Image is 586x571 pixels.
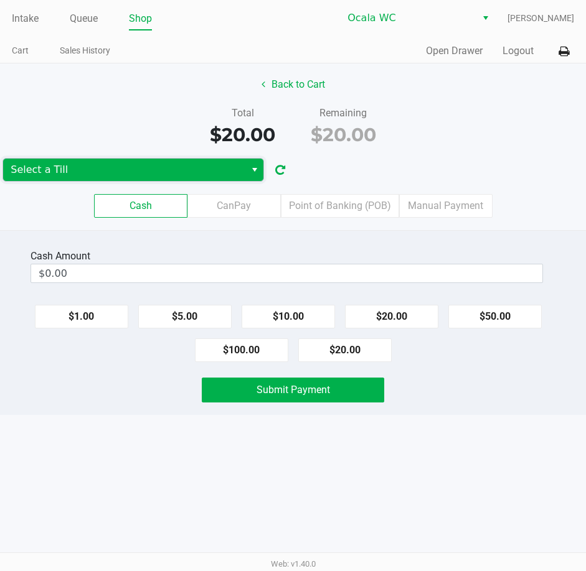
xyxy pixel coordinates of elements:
[347,11,469,26] span: Ocala WC
[426,44,483,58] button: Open Drawer
[281,194,399,218] label: Point of Banking (POB)
[476,7,494,29] button: Select
[202,378,385,402] button: Submit Payment
[303,121,385,149] div: $20.00
[448,305,542,328] button: $50.00
[187,194,281,218] label: CanPay
[60,43,110,58] a: Sales History
[35,305,128,328] button: $1.00
[70,10,98,27] a: Queue
[242,305,335,328] button: $10.00
[298,338,392,362] button: $20.00
[12,10,39,27] a: Intake
[11,162,238,177] span: Select a Till
[195,338,288,362] button: $100.00
[399,194,493,218] label: Manual Payment
[271,559,316,569] span: Web: v1.40.0
[345,305,438,328] button: $20.00
[303,106,385,121] div: Remaining
[253,73,333,96] button: Back to Cart
[138,305,232,328] button: $5.00
[202,106,284,121] div: Total
[257,384,330,396] span: Submit Payment
[129,10,152,27] a: Shop
[31,249,95,264] div: Cash Amount
[245,159,263,181] button: Select
[94,194,187,218] label: Cash
[12,43,29,58] a: Cart
[503,44,534,58] button: Logout
[508,12,574,25] span: [PERSON_NAME]
[202,121,284,149] div: $20.00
